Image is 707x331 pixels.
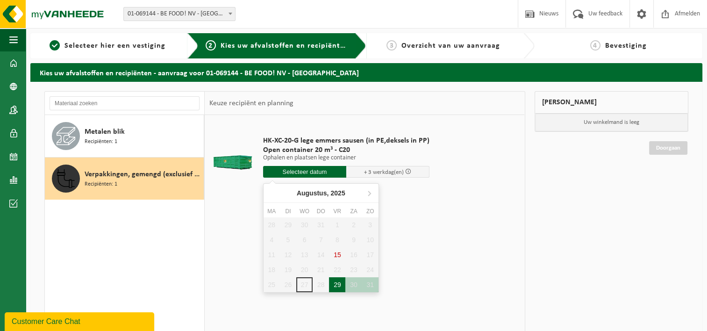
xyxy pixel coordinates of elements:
[590,40,600,50] span: 4
[5,310,156,331] iframe: chat widget
[64,42,165,50] span: Selecteer hier een vestiging
[605,42,647,50] span: Bevestiging
[330,190,345,196] i: 2025
[50,96,200,110] input: Materiaal zoeken
[45,158,204,200] button: Verpakkingen, gemengd (exclusief PMD) Recipiënten: 1
[123,7,236,21] span: 01-069144 - BE FOOD! NV - BRUGGE
[206,40,216,50] span: 2
[386,40,397,50] span: 3
[293,186,349,201] div: Augustus,
[345,207,362,216] div: za
[85,126,125,137] span: Metalen blik
[364,169,404,175] span: + 3 werkdag(en)
[50,40,60,50] span: 1
[401,42,500,50] span: Overzicht van uw aanvraag
[535,91,689,114] div: [PERSON_NAME]
[205,92,298,115] div: Keuze recipiënt en planning
[296,207,313,216] div: wo
[263,136,429,145] span: HK-XC-20-G lege emmers sausen (in PE,deksels in PP)
[313,207,329,216] div: do
[35,40,180,51] a: 1Selecteer hier een vestiging
[263,166,346,178] input: Selecteer datum
[85,169,201,180] span: Verpakkingen, gemengd (exclusief PMD)
[362,207,378,216] div: zo
[221,42,349,50] span: Kies uw afvalstoffen en recipiënten
[280,207,296,216] div: di
[535,114,688,131] p: Uw winkelmand is leeg
[263,155,429,161] p: Ophalen en plaatsen lege container
[124,7,235,21] span: 01-069144 - BE FOOD! NV - BRUGGE
[329,207,345,216] div: vr
[649,141,687,155] a: Doorgaan
[329,277,345,292] div: 29
[263,145,429,155] span: Open container 20 m³ - C20
[85,180,117,189] span: Recipiënten: 1
[45,115,204,158] button: Metalen blik Recipiënten: 1
[30,63,702,81] h2: Kies uw afvalstoffen en recipiënten - aanvraag voor 01-069144 - BE FOOD! NV - [GEOGRAPHIC_DATA]
[264,207,280,216] div: ma
[85,137,117,146] span: Recipiënten: 1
